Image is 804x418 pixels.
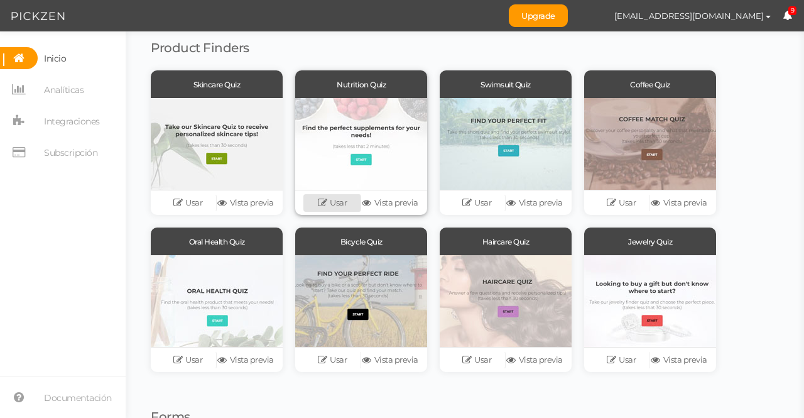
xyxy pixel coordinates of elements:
[584,70,716,98] div: Coffee Quiz
[361,351,419,369] a: Vista previa
[650,351,708,369] a: Vista previa
[151,41,779,55] h1: Product Finders
[448,194,506,212] a: Usar
[44,143,97,163] span: Subscripción
[602,5,783,26] button: [EMAIL_ADDRESS][DOMAIN_NAME]
[440,70,572,98] div: Swimsuit Quiz
[217,194,274,212] a: Vista previa
[614,11,764,21] span: [EMAIL_ADDRESS][DOMAIN_NAME]
[11,9,65,24] img: Pickzen logo
[361,194,419,212] a: Vista previa
[295,228,427,255] div: Bicycle Quiz
[506,351,563,369] a: Vista previa
[44,388,112,408] span: Documentación
[44,48,66,69] span: Inicio
[584,228,716,255] div: Jewelry Quiz
[440,228,572,255] div: Haircare Quiz
[217,351,274,369] a: Vista previa
[788,6,797,16] span: 9
[303,194,361,212] a: Usar
[151,70,283,98] div: Skincare Quiz
[592,351,650,369] a: Usar
[303,351,361,369] a: Usar
[151,228,283,255] div: Oral Health Quiz
[580,5,602,27] img: 7823c092af6d8ec0f3e120f91450003a
[509,4,568,27] a: Upgrade
[592,194,650,212] a: Usar
[295,70,427,98] div: Nutrition Quiz
[159,351,217,369] a: Usar
[448,351,506,369] a: Usar
[44,111,100,131] span: Integraciones
[506,194,563,212] a: Vista previa
[159,194,217,212] a: Usar
[44,80,84,100] span: Analíticas
[650,194,708,212] a: Vista previa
